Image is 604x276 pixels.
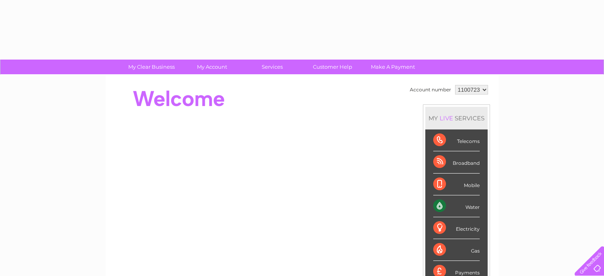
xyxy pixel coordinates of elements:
div: MY SERVICES [425,107,488,129]
td: Account number [408,83,453,97]
a: Services [239,60,305,74]
div: Mobile [433,174,480,195]
a: My Account [179,60,245,74]
div: Electricity [433,217,480,239]
div: Broadband [433,151,480,173]
a: Make A Payment [360,60,426,74]
a: My Clear Business [119,60,184,74]
div: LIVE [438,114,455,122]
div: Gas [433,239,480,261]
a: Customer Help [300,60,365,74]
div: Water [433,195,480,217]
div: Telecoms [433,129,480,151]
